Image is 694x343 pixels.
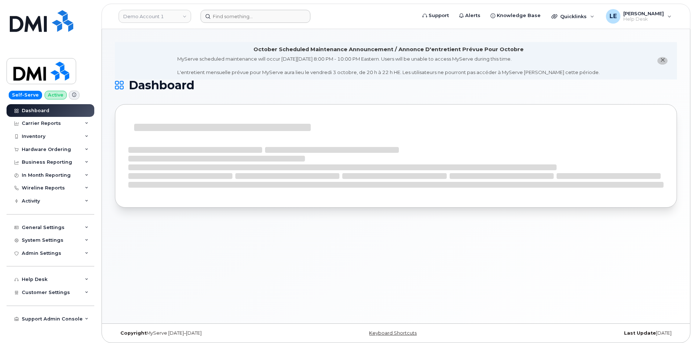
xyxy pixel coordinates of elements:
[657,57,668,65] button: close notification
[369,330,417,336] a: Keyboard Shortcuts
[253,46,524,53] div: October Scheduled Maintenance Announcement / Annonce D'entretient Prévue Pour Octobre
[177,56,600,76] div: MyServe scheduled maintenance will occur [DATE][DATE] 8:00 PM - 10:00 PM Eastern. Users will be u...
[129,80,194,91] span: Dashboard
[115,330,302,336] div: MyServe [DATE]–[DATE]
[489,330,677,336] div: [DATE]
[120,330,146,336] strong: Copyright
[624,330,656,336] strong: Last Update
